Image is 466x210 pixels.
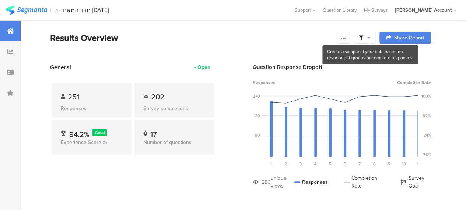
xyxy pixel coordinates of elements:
[295,4,315,16] div: Support
[417,161,420,167] span: 11
[143,139,192,146] span: Number of questions
[421,93,431,99] div: 100%
[319,7,360,14] a: Question Library
[397,79,431,86] span: Completion Rate
[69,129,90,140] span: 94.2%
[61,105,123,112] div: Responses
[143,105,205,112] div: Survey completions
[285,161,287,167] span: 2
[61,139,101,146] span: Experience Score
[197,63,210,71] div: Open
[395,7,452,14] div: [PERSON_NAME] Account
[151,91,164,102] span: 202
[6,6,47,15] img: segmanta logo
[95,130,105,136] span: Good
[150,129,157,136] div: 17
[271,174,294,190] div: unique views
[270,161,272,167] span: 1
[400,174,431,190] div: Survey Goal
[360,7,391,14] a: My Surveys
[294,174,328,190] div: Responses
[68,91,79,102] span: 251
[299,161,302,167] span: 3
[344,174,383,190] div: Completion Rate
[314,161,316,167] span: 4
[423,152,431,158] div: 76%
[253,93,260,99] div: 270
[50,6,51,14] div: |
[373,161,375,167] span: 8
[329,161,332,167] span: 5
[344,161,346,167] span: 6
[262,178,271,186] div: 280
[358,161,361,167] span: 7
[50,63,71,71] span: General
[423,113,431,119] div: 92%
[54,7,109,14] div: מדד המאחדים [DATE]
[50,31,333,45] div: Results Overview
[253,79,275,86] span: Responses
[388,161,390,167] span: 9
[402,161,406,167] span: 10
[327,48,413,61] span: Create a sample of your data based on respondent groups or complete responses.
[253,63,431,71] div: Question Response Dropoff
[255,132,260,138] div: 90
[424,132,431,138] div: 84%
[254,113,260,119] div: 180
[394,35,424,41] span: Share Report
